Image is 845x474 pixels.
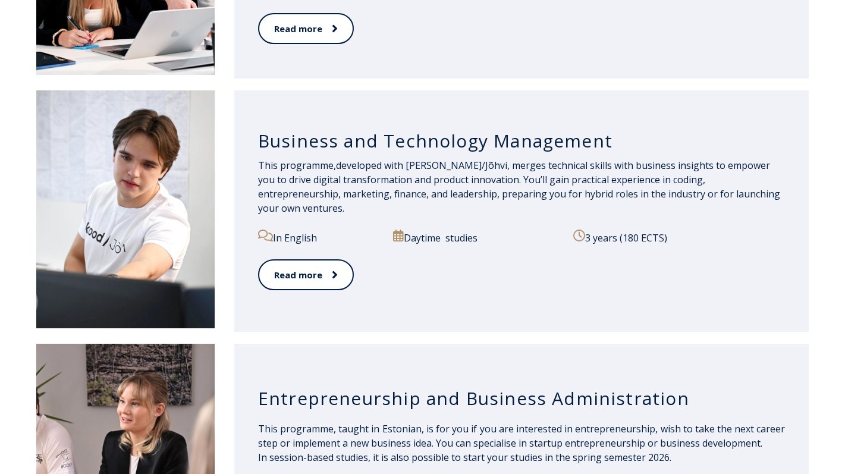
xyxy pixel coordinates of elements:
[258,422,786,464] span: This programme, taught in Estonian, is for you if you are interested in entrepreneurship, wish to...
[258,130,786,152] h3: Business and Technology Management
[393,230,560,245] p: Daytime studies
[258,230,380,245] p: In English
[258,387,786,410] h3: Entrepreneurship and Business Administration
[258,259,354,291] a: Read more
[573,230,785,245] p: 3 years (180 ECTS)
[258,158,786,215] p: developed with [PERSON_NAME]/Jõhvi, merges technical skills with business insights to empower you...
[258,13,354,45] a: Read more
[258,159,336,172] span: This programme,
[36,90,215,328] img: Business and Technology Management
